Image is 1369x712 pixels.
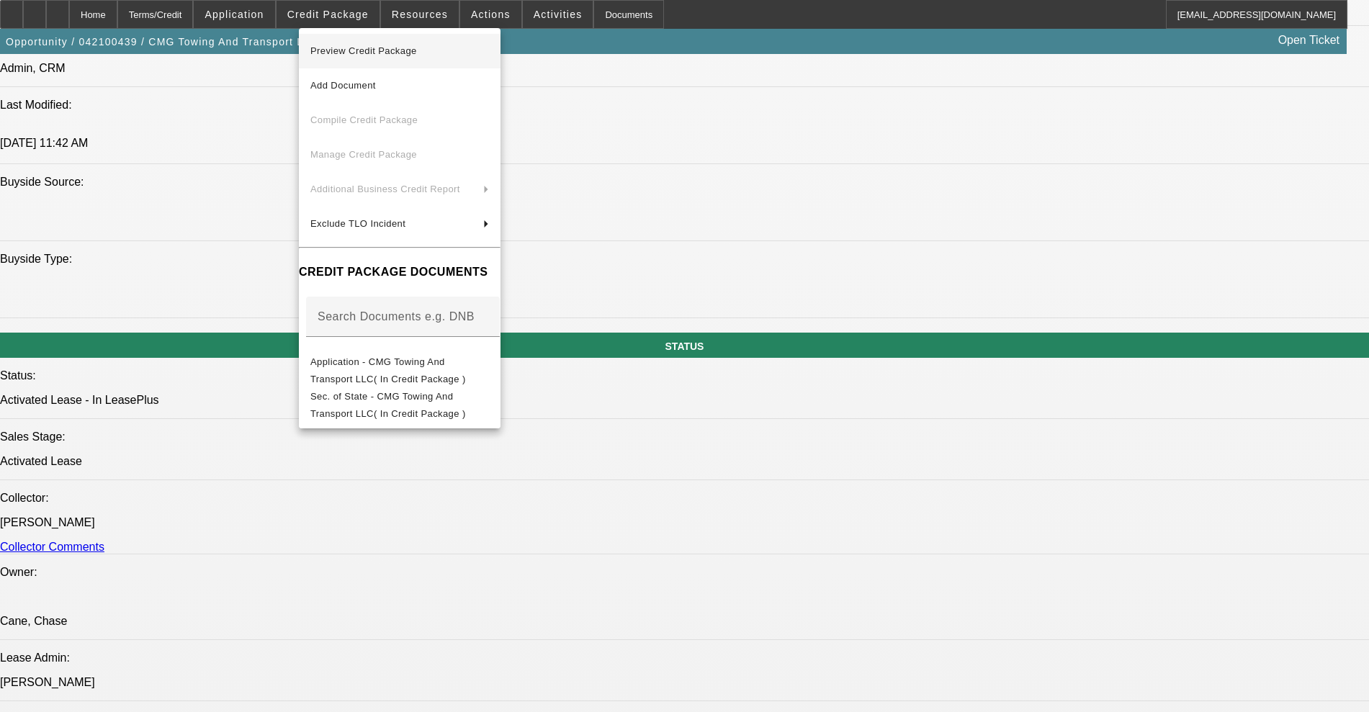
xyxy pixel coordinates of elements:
span: Sec. of State - CMG Towing And Transport LLC( In Credit Package ) [310,391,466,419]
h4: CREDIT PACKAGE DOCUMENTS [299,263,501,281]
span: Preview Credit Package [310,45,417,56]
mat-label: Search Documents e.g. DNB [318,310,475,323]
span: Exclude TLO Incident [310,218,405,229]
span: Add Document [310,80,376,91]
button: Sec. of State - CMG Towing And Transport LLC( In Credit Package ) [299,388,501,423]
span: Application - CMG Towing And Transport LLC( In Credit Package ) [310,356,466,384]
button: Application - CMG Towing And Transport LLC( In Credit Package ) [299,353,501,388]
